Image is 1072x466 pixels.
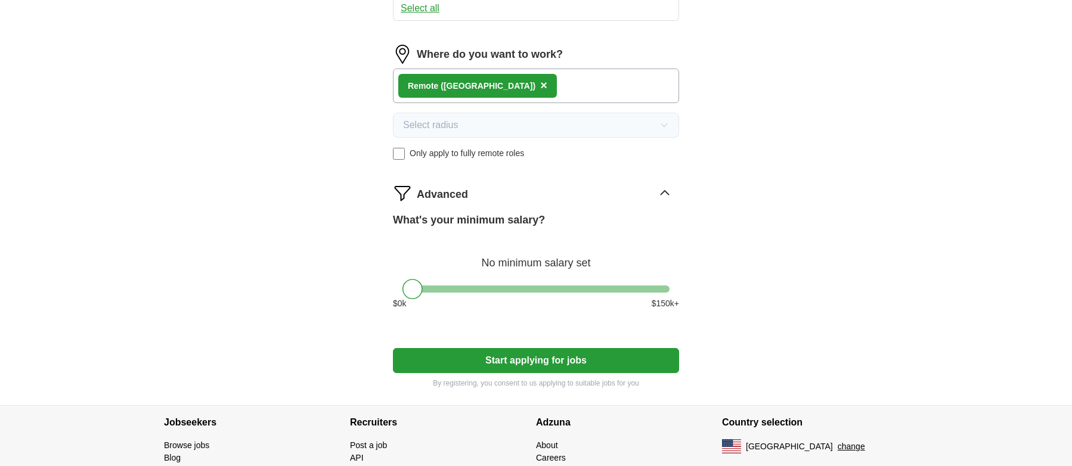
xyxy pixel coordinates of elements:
a: Browse jobs [164,440,209,450]
div: Remote ([GEOGRAPHIC_DATA]) [408,80,535,92]
span: Select radius [403,118,458,132]
p: By registering, you consent to us applying to suitable jobs for you [393,378,679,389]
button: Start applying for jobs [393,348,679,373]
span: $ 0 k [393,297,407,310]
label: Where do you want to work? [417,46,563,63]
button: Select radius [393,113,679,138]
label: What's your minimum salary? [393,212,545,228]
button: Select all [401,1,439,15]
input: Only apply to fully remote roles [393,148,405,160]
button: change [838,440,865,453]
a: Careers [536,453,566,462]
a: Post a job [350,440,387,450]
div: No minimum salary set [393,243,679,271]
span: Only apply to fully remote roles [410,147,524,160]
button: × [540,77,547,95]
span: [GEOGRAPHIC_DATA] [746,440,833,453]
span: $ 150 k+ [652,297,679,310]
img: filter [393,184,412,203]
span: Advanced [417,187,468,203]
img: location.png [393,45,412,64]
a: Blog [164,453,181,462]
h4: Country selection [722,406,908,439]
span: × [540,79,547,92]
img: US flag [722,439,741,453]
a: About [536,440,558,450]
a: API [350,453,364,462]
